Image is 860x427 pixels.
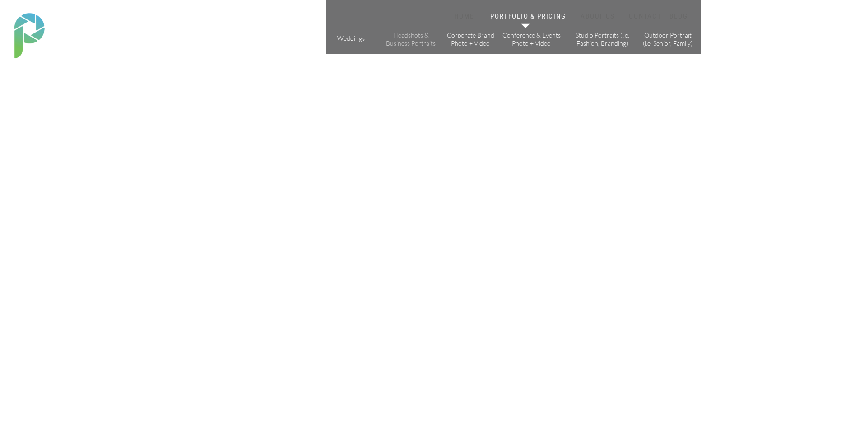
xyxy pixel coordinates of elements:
[579,12,617,21] a: ABOUT US
[190,303,252,320] a: Portfolio
[187,163,440,253] h1: Sacramento Headshots that Captivate
[489,12,568,21] a: PORTFOLIO & PRICING
[335,34,367,44] a: Weddings
[642,31,693,47] a: Outdoor Portrait (i.e. Senior, Family)
[445,31,496,47] a: Corporate Brand Photo + Video
[445,12,483,21] a: HOME
[627,12,664,21] a: CONTACT
[296,303,346,314] a: Get Pricing
[386,31,437,47] a: Headshots & Business Portraits
[668,12,690,21] a: BLOG
[502,31,561,47] a: Conference & Events Photo + Video
[572,31,633,47] a: Studio Portraits (i.e. Fashion, Branding)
